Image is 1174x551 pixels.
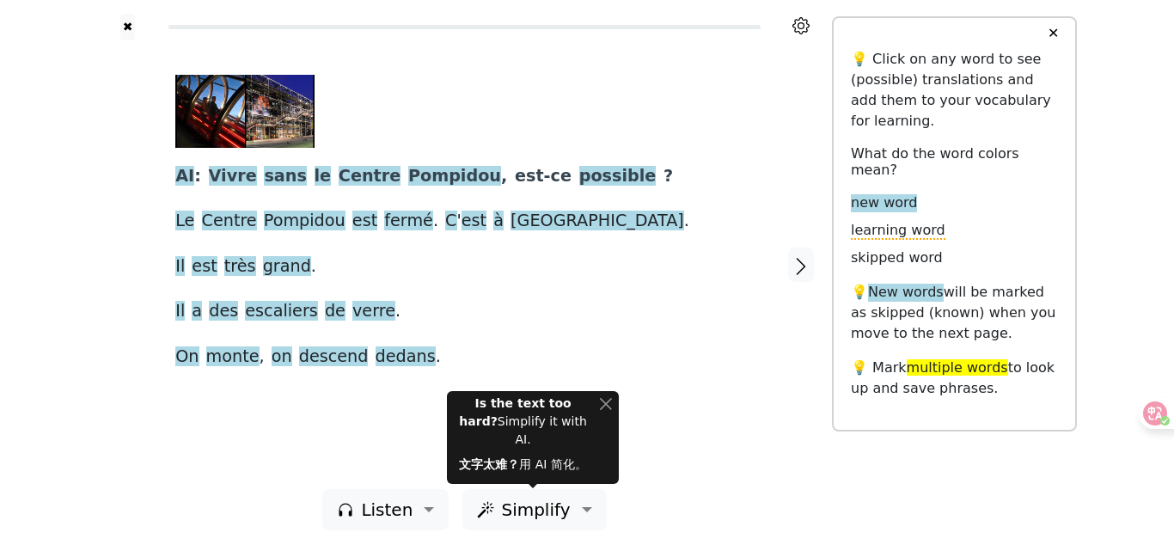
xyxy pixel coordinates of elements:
[868,284,944,302] span: New words
[260,346,265,368] span: ,
[515,166,572,187] span: est-ce
[851,145,1058,178] h6: What do the word colors mean?
[395,301,401,322] span: .
[224,256,256,278] span: très
[384,211,433,232] span: fermé
[352,211,377,232] span: est
[299,346,369,368] span: descend
[175,75,315,148] img: 1a5efd4_upload-1-pjgilqkpo5k7-pompidou-2.jpg
[339,166,401,187] span: Centre
[1037,18,1069,49] button: ✕
[501,166,507,187] span: ,
[192,301,202,322] span: a
[851,222,945,240] span: learning word
[459,457,519,471] strong: 文字太难？
[462,211,486,232] span: est
[245,301,317,322] span: escaliers
[907,359,1008,376] span: multiple words
[361,497,413,523] span: Listen
[851,194,917,212] span: new word
[459,457,587,471] font: 用 AI 简化。
[202,211,257,232] span: Centre
[493,211,504,232] span: à
[433,211,438,232] span: .
[851,249,943,267] span: skipped word
[175,346,199,368] span: On
[322,489,449,530] button: Listen
[684,211,689,232] span: .
[315,166,332,187] span: le
[206,346,260,368] span: monte
[462,489,606,530] button: Simplify
[175,211,194,232] span: Le
[263,256,311,278] span: grand
[120,14,135,40] button: ✖
[511,211,684,232] span: [GEOGRAPHIC_DATA]
[663,166,673,187] span: ?
[311,256,316,278] span: .
[579,166,657,187] span: possible
[501,497,570,523] span: Simplify
[851,49,1058,132] p: 💡 Click on any word to see (possible) translations and add them to your vocabulary for learning.
[459,396,571,428] strong: Is the text too hard?
[325,301,345,322] span: de
[209,166,257,187] span: Vivre
[272,346,292,368] span: on
[457,211,462,232] span: '
[851,282,1058,344] p: 💡 will be marked as skipped (known) when you move to the next page.
[454,395,592,481] div: Simplify it with AI.
[352,301,395,322] span: verre
[599,395,612,413] button: Close
[175,301,185,322] span: Il
[851,358,1058,399] p: 💡 Mark to look up and save phrases.
[192,256,217,278] span: est
[209,301,238,322] span: des
[436,346,441,368] span: .
[445,211,456,232] span: C
[264,211,345,232] span: Pompidou
[376,346,436,368] span: dedans
[175,256,185,278] span: Il
[408,166,501,187] span: Pompidou
[194,166,201,187] span: :
[175,166,194,187] span: AI
[264,166,306,187] span: sans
